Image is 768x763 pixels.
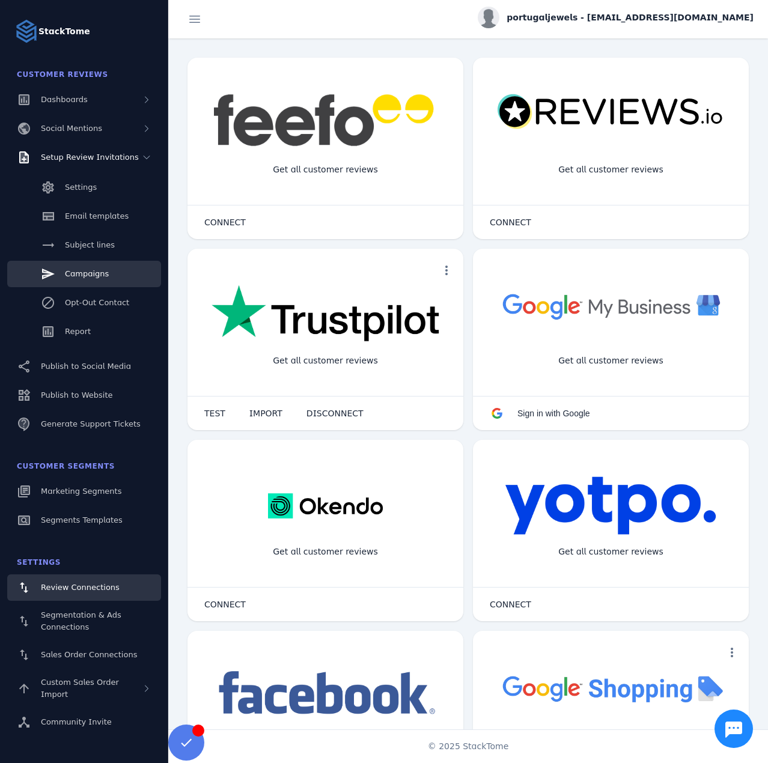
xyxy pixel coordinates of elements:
[41,678,119,699] span: Custom Sales Order Import
[268,476,383,536] img: okendo.webp
[204,409,225,418] span: TEST
[549,154,673,186] div: Get all customer reviews
[41,95,88,104] span: Dashboards
[478,7,499,28] img: profile.jpg
[38,25,90,38] strong: StackTome
[41,391,112,400] span: Publish to Website
[263,154,388,186] div: Get all customer reviews
[192,210,258,234] button: CONNECT
[41,362,131,371] span: Publish to Social Media
[7,353,161,380] a: Publish to Social Media
[41,419,141,428] span: Generate Support Tickets
[65,240,115,249] span: Subject lines
[65,327,91,336] span: Report
[237,401,294,425] button: IMPORT
[41,515,123,524] span: Segments Templates
[41,583,120,592] span: Review Connections
[192,592,258,616] button: CONNECT
[204,218,246,226] span: CONNECT
[478,210,543,234] button: CONNECT
[7,642,161,668] a: Sales Order Connections
[7,318,161,345] a: Report
[478,7,754,28] button: portugaljewels - [EMAIL_ADDRESS][DOMAIN_NAME]
[434,258,459,282] button: more
[41,717,112,726] span: Community Invite
[505,476,717,536] img: yotpo.png
[41,124,102,133] span: Social Mentions
[212,285,439,344] img: trustpilot.png
[306,409,364,418] span: DISCONNECT
[294,401,376,425] button: DISCONNECT
[7,574,161,601] a: Review Connections
[41,650,137,659] span: Sales Order Connections
[517,409,590,418] span: Sign in with Google
[549,536,673,568] div: Get all customer reviews
[263,536,388,568] div: Get all customer reviews
[478,401,602,425] button: Sign in with Google
[720,640,744,664] button: more
[41,610,121,631] span: Segmentation & Ads Connections
[7,203,161,230] a: Email templates
[65,298,129,307] span: Opt-Out Contact
[490,218,531,226] span: CONNECT
[65,269,109,278] span: Campaigns
[65,211,129,220] span: Email templates
[478,592,543,616] button: CONNECT
[497,285,725,327] img: googlebusiness.png
[7,507,161,533] a: Segments Templates
[7,290,161,316] a: Opt-Out Contact
[7,411,161,437] a: Generate Support Tickets
[497,94,725,130] img: reviewsio.svg
[249,409,282,418] span: IMPORT
[212,667,439,720] img: facebook.png
[41,153,139,162] span: Setup Review Invitations
[14,19,38,43] img: Logo image
[490,600,531,609] span: CONNECT
[7,232,161,258] a: Subject lines
[263,345,388,377] div: Get all customer reviews
[497,667,725,710] img: googleshopping.png
[7,709,161,735] a: Community Invite
[428,740,509,753] span: © 2025 StackTome
[17,70,108,79] span: Customer Reviews
[7,174,161,201] a: Settings
[549,345,673,377] div: Get all customer reviews
[204,600,246,609] span: CONNECT
[192,401,237,425] button: TEST
[540,727,681,759] div: Import Products from Google
[7,603,161,639] a: Segmentation & Ads Connections
[65,183,97,192] span: Settings
[212,94,439,147] img: feefo.png
[17,558,61,567] span: Settings
[17,462,115,470] span: Customer Segments
[7,382,161,409] a: Publish to Website
[7,261,161,287] a: Campaigns
[7,478,161,505] a: Marketing Segments
[507,11,754,24] span: portugaljewels - [EMAIL_ADDRESS][DOMAIN_NAME]
[41,487,121,496] span: Marketing Segments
